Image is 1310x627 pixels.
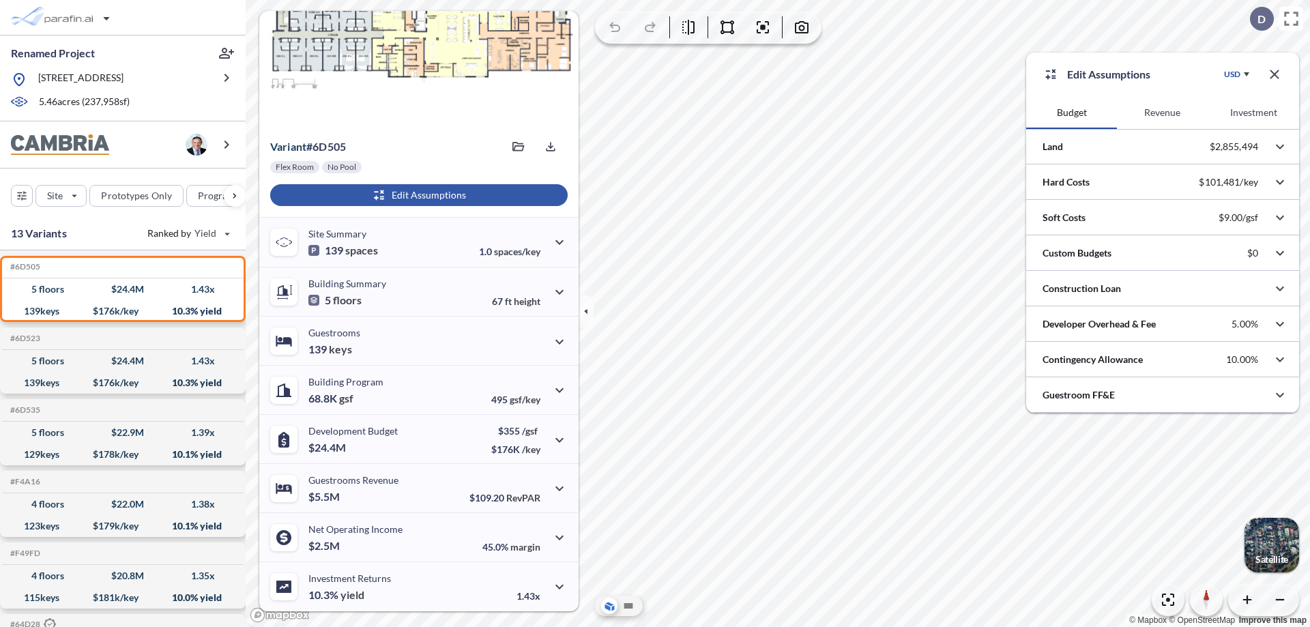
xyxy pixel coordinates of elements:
p: Net Operating Income [308,523,403,535]
span: margin [510,541,540,553]
button: Budget [1026,96,1117,129]
span: Variant [270,140,306,153]
p: Soft Costs [1043,211,1086,224]
p: 13 Variants [11,225,67,242]
span: /key [522,443,540,455]
p: 5.00% [1232,318,1258,330]
p: Developer Overhead & Fee [1043,317,1156,331]
p: D [1257,13,1266,25]
span: spaces/key [494,246,540,257]
h5: Click to copy the code [8,262,40,272]
p: Development Budget [308,425,398,437]
img: Switcher Image [1244,518,1299,572]
p: $101,481/key [1199,176,1258,188]
span: yield [340,588,364,602]
h5: Click to copy the code [8,477,40,486]
button: Aerial View [601,598,617,614]
img: user logo [186,134,207,156]
div: USD [1224,69,1240,80]
button: Site [35,185,87,207]
span: /gsf [522,425,538,437]
button: Investment [1208,96,1299,129]
button: Site Plan [620,598,637,614]
button: Revenue [1117,96,1208,129]
span: gsf/key [510,394,540,405]
a: Improve this map [1239,615,1307,625]
p: $5.5M [308,490,342,504]
p: Guestrooms Revenue [308,474,398,486]
p: Contingency Allowance [1043,353,1143,366]
span: Yield [194,227,217,240]
a: Mapbox homepage [250,607,310,623]
span: spaces [345,244,378,257]
p: Renamed Project [11,46,95,61]
p: Custom Budgets [1043,246,1111,260]
p: 1.43x [516,590,540,602]
p: Prototypes Only [101,189,172,203]
p: # 6d505 [270,140,346,154]
p: 10.00% [1226,353,1258,366]
button: Prototypes Only [89,185,184,207]
p: Program [198,189,236,203]
span: height [514,295,540,307]
button: Ranked by Yield [136,222,239,244]
img: BrandImage [11,134,109,156]
p: Satellite [1255,554,1288,565]
p: $109.20 [469,492,540,504]
p: Edit Assumptions [1067,66,1150,83]
p: Construction Loan [1043,282,1121,295]
p: $2,855,494 [1210,141,1258,153]
p: $2.5M [308,539,342,553]
p: $24.4M [308,441,348,454]
h5: Click to copy the code [8,405,40,415]
button: Edit Assumptions [270,184,568,206]
p: Site Summary [308,228,366,239]
p: [STREET_ADDRESS] [38,71,123,88]
p: $176K [491,443,540,455]
p: 45.0% [482,541,540,553]
span: keys [329,342,352,356]
span: floors [333,293,362,307]
p: Land [1043,140,1063,154]
p: 68.8K [308,392,353,405]
span: gsf [339,392,353,405]
p: Site [47,189,63,203]
span: RevPAR [506,492,540,504]
p: 5.46 acres ( 237,958 sf) [39,95,130,110]
p: $0 [1247,247,1258,259]
a: OpenStreetMap [1169,615,1235,625]
p: 139 [308,244,378,257]
span: ft [505,295,512,307]
p: Building Summary [308,278,386,289]
button: Program [186,185,260,207]
h5: Click to copy the code [8,549,40,558]
p: 10.3% [308,588,364,602]
p: Building Program [308,376,383,388]
p: No Pool [327,162,356,173]
p: Investment Returns [308,572,391,584]
h5: Click to copy the code [8,334,40,343]
p: 67 [492,295,540,307]
p: 1.0 [479,246,540,257]
p: 495 [491,394,540,405]
p: $355 [491,425,540,437]
button: Switcher ImageSatellite [1244,518,1299,572]
p: $9.00/gsf [1219,212,1258,224]
a: Mapbox [1129,615,1167,625]
p: Guestroom FF&E [1043,388,1115,402]
p: 139 [308,342,352,356]
p: 5 [308,293,362,307]
p: Hard Costs [1043,175,1090,189]
p: Guestrooms [308,327,360,338]
p: Flex Room [276,162,314,173]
